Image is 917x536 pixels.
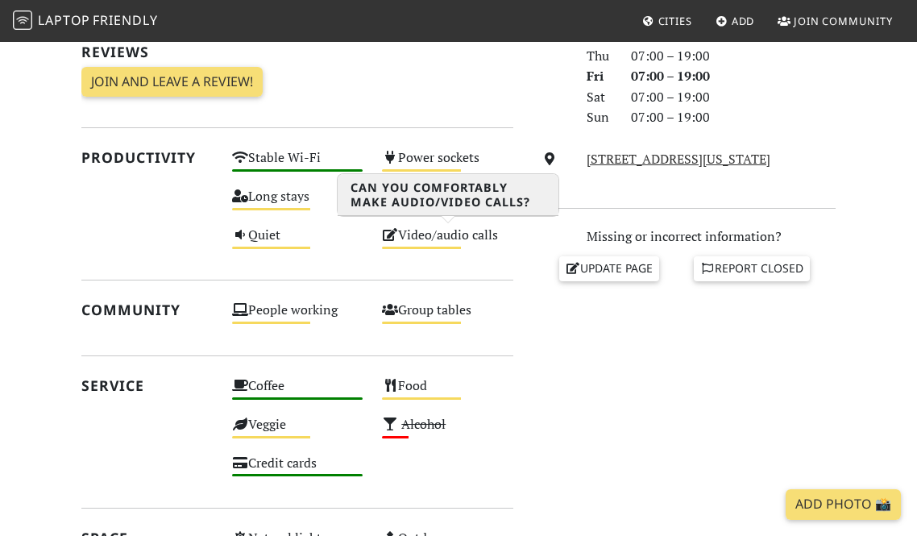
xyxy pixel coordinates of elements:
div: Food [372,374,523,413]
div: Quiet [222,223,373,262]
p: Missing or incorrect information? [533,226,836,247]
a: Update page [559,256,659,280]
div: Veggie [222,413,373,451]
div: Coffee [222,374,373,413]
div: 07:00 – 19:00 [621,87,845,108]
span: Laptop [38,11,90,29]
img: LaptopFriendly [13,10,32,30]
span: Cities [658,14,692,28]
s: Alcohol [401,415,446,433]
div: People working [222,298,373,337]
span: Friendly [93,11,157,29]
span: Join Community [794,14,893,28]
a: Join and leave a review! [81,67,263,98]
a: Cities [636,6,699,35]
div: Stable Wi-Fi [222,146,373,185]
div: 07:00 – 19:00 [621,107,845,128]
div: Group tables [372,298,523,337]
h2: Reviews [81,44,513,60]
a: LaptopFriendly LaptopFriendly [13,7,158,35]
div: Video/audio calls [372,223,523,262]
a: Report closed [694,256,810,280]
h3: Can you comfortably make audio/video calls? [338,174,558,216]
div: Sun [577,107,622,128]
span: Add [732,14,755,28]
div: Fri [577,66,622,87]
div: Sat [577,87,622,108]
h2: Community [81,301,213,318]
div: 07:00 – 19:00 [621,46,845,67]
a: [STREET_ADDRESS][US_STATE] [587,150,770,168]
h2: Service [81,377,213,394]
h2: Productivity [81,149,213,166]
div: Credit cards [222,451,373,490]
div: Power sockets [372,146,523,185]
div: Thu [577,46,622,67]
a: Join Community [771,6,899,35]
a: Add [709,6,761,35]
div: 07:00 – 19:00 [621,66,845,87]
div: Long stays [222,185,373,223]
